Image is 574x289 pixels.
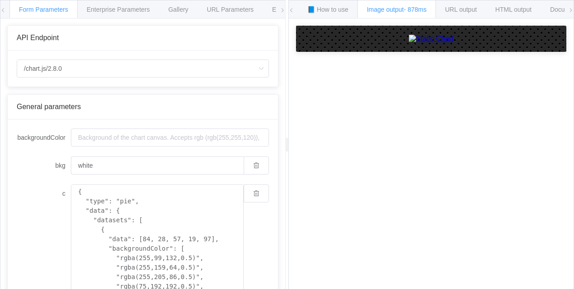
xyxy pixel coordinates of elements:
[17,34,59,41] span: API Endpoint
[207,6,254,13] span: URL Parameters
[409,35,454,43] img: Static Chart
[367,6,426,13] span: Image output
[17,184,71,202] label: c
[17,103,81,110] span: General parameters
[71,128,269,147] input: Background of the chart canvas. Accepts rgb (rgb(255,255,120)), colors (red), and url-encoded hex...
[445,6,477,13] span: URL output
[17,156,71,174] label: bkg
[71,156,244,174] input: Background of the chart canvas. Accepts rgb (rgb(255,255,120)), colors (red), and url-encoded hex...
[272,6,311,13] span: Environments
[87,6,150,13] span: Enterprise Parameters
[307,6,348,13] span: 📘 How to use
[168,6,188,13] span: Gallery
[305,35,557,43] a: Static Chart
[17,128,71,147] label: backgroundColor
[19,6,68,13] span: Form Parameters
[17,60,269,78] input: Select
[495,6,532,13] span: HTML output
[404,6,427,13] span: - 878ms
